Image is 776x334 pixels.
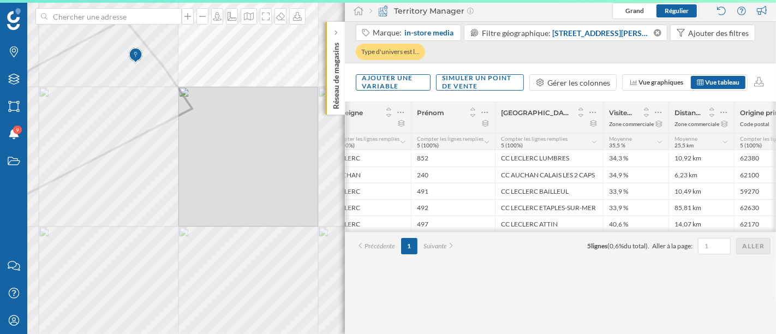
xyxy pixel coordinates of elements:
div: CC LECLERC ATTIN [495,216,603,232]
div: CC AUCHAN CALAIS LES 2 CAPS [495,166,603,183]
div: 10,49 km [668,183,734,199]
span: 5 (100%) [740,142,762,148]
div: 40,6 % [603,216,668,232]
div: 492 [411,199,495,216]
span: 9 [16,124,19,135]
span: Vue tableau [706,78,740,86]
div: Simuler un point de vente [437,70,523,95]
span: Moyenne [609,135,632,142]
span: in-store media [404,27,453,38]
span: Compter les lignes remplies [417,135,483,142]
div: 34,3 % [603,150,668,166]
span: Distance moyenne depuis le domicile des visiteurs ([DATE] à [DATE]) [674,109,701,117]
span: [GEOGRAPHIC_DATA] Commercial in-store media [501,109,570,117]
div: CC LECLERC BAILLEUL [495,183,603,199]
span: ( [607,242,610,250]
p: Réseau de magasins [331,38,342,109]
div: Code postal [740,120,769,128]
div: LECLERC [327,216,411,232]
span: 5 (100%) [501,142,523,148]
span: Régulier [665,7,689,15]
div: 852 [411,150,495,166]
div: AUCHAN [327,166,411,183]
div: 85,81 km [668,199,734,216]
div: CC LECLERC ETAPLES-SUR-MER [495,199,603,216]
div: LECLERC [327,199,411,216]
span: Assistance [17,8,70,17]
div: Territory Manager [369,5,474,16]
span: Visiteurs récurrents ([DATE] à [DATE]) [609,109,636,117]
div: 14,07 km [668,216,734,232]
div: 497 [411,216,495,232]
span: lignes [591,242,607,250]
img: territory-manager.svg [378,5,389,16]
span: Compter les lignes remplies [333,135,399,142]
span: Moyenne [674,135,697,142]
div: 33,9 % [603,183,668,199]
div: Marque: [373,27,455,38]
div: 10,92 km [668,150,734,166]
div: Ajouter une variable [356,70,430,95]
div: Type d'univers est l… [356,44,425,60]
div: 240 [411,166,495,183]
div: 34,9 % [603,166,668,183]
div: LECLERC [327,150,411,166]
span: 0,6% [610,242,624,250]
div: LECLERC [327,183,411,199]
div: 491 [411,183,495,199]
span: du total). [624,242,649,250]
span: 35,5 % [609,142,625,148]
span: 5 (100%) [417,142,439,148]
div: Zone commerciale [609,120,654,128]
img: Logo Geoblink [7,8,21,30]
span: 5 [587,242,591,250]
span: Compter les lignes remplies [501,135,568,142]
span: 25,5 km [674,142,694,148]
span: Filtre géographique: [482,28,551,38]
span: Grand [625,7,644,15]
input: 1 [701,241,727,252]
div: Ajouter des filtres [689,27,749,39]
div: CC LECLERC LUMBRES [495,150,603,166]
div: 6,23 km [668,166,734,183]
div: Gérer les colonnes [548,77,611,88]
span: Aller à la page: [652,241,693,251]
div: Zone commerciale [674,120,719,128]
div: 33,9 % [603,199,668,216]
span: Prénom [417,109,444,117]
span: Vue graphiques [639,78,684,86]
img: Marker [129,45,142,67]
span: [STREET_ADDRESS][PERSON_NAME] (Zone sélectionnée) [552,27,652,39]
